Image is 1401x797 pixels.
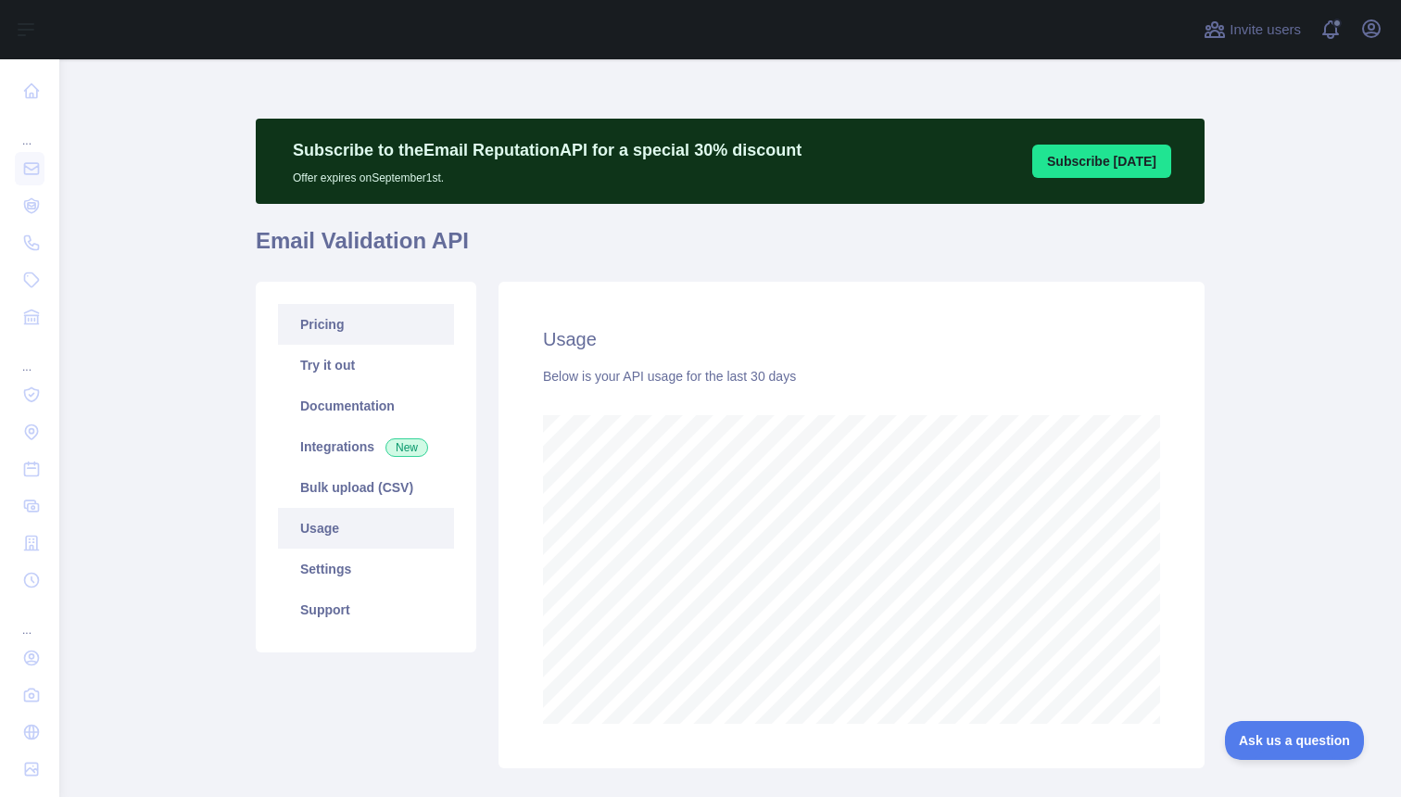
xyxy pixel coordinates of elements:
[15,111,44,148] div: ...
[278,508,454,549] a: Usage
[15,337,44,374] div: ...
[1230,19,1301,41] span: Invite users
[278,386,454,426] a: Documentation
[278,304,454,345] a: Pricing
[543,326,1160,352] h2: Usage
[385,438,428,457] span: New
[278,345,454,386] a: Try it out
[293,163,801,185] p: Offer expires on September 1st.
[256,226,1205,271] h1: Email Validation API
[1225,721,1364,760] iframe: Toggle Customer Support
[278,549,454,589] a: Settings
[1032,145,1171,178] button: Subscribe [DATE]
[278,426,454,467] a: Integrations New
[543,367,1160,386] div: Below is your API usage for the last 30 days
[293,137,801,163] p: Subscribe to the Email Reputation API for a special 30 % discount
[278,589,454,630] a: Support
[278,467,454,508] a: Bulk upload (CSV)
[1200,15,1305,44] button: Invite users
[15,601,44,638] div: ...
